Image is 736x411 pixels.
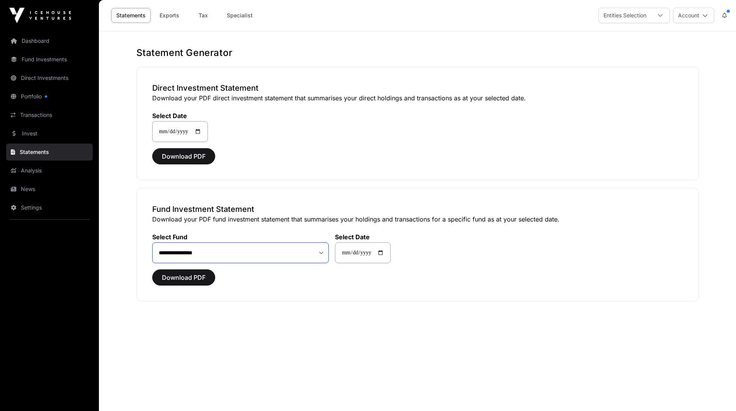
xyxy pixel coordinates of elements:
a: Download PDF [152,277,215,285]
label: Select Date [152,112,208,120]
a: Specialist [222,8,258,23]
a: Settings [6,199,93,216]
h3: Fund Investment Statement [152,204,683,215]
a: Direct Investments [6,69,93,86]
a: Exports [154,8,185,23]
label: Select Date [335,233,391,241]
img: Icehouse Ventures Logo [9,8,71,23]
h3: Direct Investment Statement [152,83,683,93]
p: Download your PDF direct investment statement that summarises your direct holdings and transactio... [152,93,683,103]
a: Invest [6,125,93,142]
div: Entities Selection [599,8,651,23]
a: Dashboard [6,32,93,49]
button: Download PDF [152,269,215,286]
a: Tax [188,8,219,23]
a: News [6,181,93,198]
a: Download PDF [152,156,215,164]
button: Account [673,8,714,23]
h1: Statement Generator [136,47,699,59]
a: Transactions [6,107,93,123]
a: Statements [6,144,93,161]
p: Download your PDF fund investment statement that summarises your holdings and transactions for a ... [152,215,683,224]
span: Download PDF [162,152,206,161]
span: Download PDF [162,273,206,282]
iframe: Chat Widget [697,374,736,411]
a: Portfolio [6,88,93,105]
a: Statements [111,8,151,23]
button: Download PDF [152,148,215,164]
a: Fund Investments [6,51,93,68]
a: Analysis [6,162,93,179]
label: Select Fund [152,233,329,241]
